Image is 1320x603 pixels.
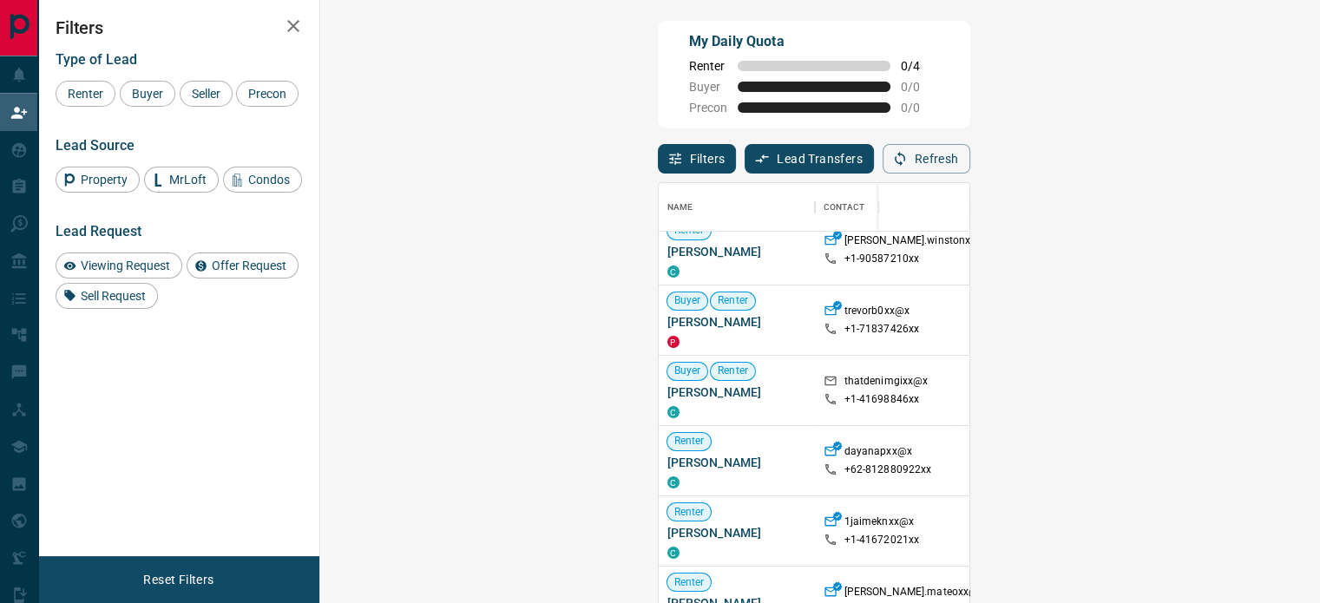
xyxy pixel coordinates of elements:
span: Viewing Request [75,259,176,272]
span: Renter [711,364,755,378]
p: [PERSON_NAME].mateoxx@x [844,585,984,603]
p: [PERSON_NAME].winstonxx@x [844,233,991,252]
div: condos.ca [667,406,680,418]
span: Buyer [667,364,708,378]
span: Renter [62,87,109,101]
div: MrLoft [144,167,219,193]
button: Reset Filters [132,565,225,594]
div: property.ca [667,336,680,348]
span: [PERSON_NAME] [667,383,806,401]
div: Precon [236,81,299,107]
span: Renter [667,223,712,238]
span: [PERSON_NAME] [667,454,806,471]
p: trevorb0xx@x [844,304,910,322]
p: +62- 812880922xx [844,462,932,477]
p: dayanapxx@x [844,444,912,462]
span: Buyer [689,80,727,94]
span: Condos [242,173,296,187]
span: 0 / 0 [901,80,939,94]
button: Filters [658,144,737,174]
p: +1- 71837426xx [844,322,920,337]
span: Renter [667,575,712,590]
div: Viewing Request [56,252,182,279]
span: Property [75,173,134,187]
p: thatdenimgixx@x [844,374,929,392]
div: Contact [824,183,865,232]
p: +1- 41698846xx [844,392,920,407]
div: Seller [180,81,233,107]
span: Precon [242,87,292,101]
span: 0 / 4 [901,59,939,73]
p: +1- 41672021xx [844,533,920,547]
div: Sell Request [56,283,158,309]
div: Renter [56,81,115,107]
span: Seller [186,87,227,101]
div: condos.ca [667,265,680,278]
div: Offer Request [187,252,299,279]
span: Sell Request [75,289,152,303]
h2: Filters [56,17,302,38]
span: Lead Request [56,223,141,239]
div: condos.ca [667,476,680,488]
p: 1jaimeknxx@x [844,515,915,533]
span: Offer Request [206,259,292,272]
p: My Daily Quota [689,31,939,52]
span: 0 / 0 [901,101,939,115]
span: Renter [667,505,712,520]
span: Renter [667,434,712,449]
span: [PERSON_NAME] [667,524,806,541]
p: +1- 90587210xx [844,252,920,266]
span: Type of Lead [56,51,137,68]
span: Buyer [126,87,169,101]
div: Name [667,183,693,232]
button: Lead Transfers [745,144,874,174]
div: Name [659,183,815,232]
span: [PERSON_NAME] [667,243,806,260]
span: Precon [689,101,727,115]
span: MrLoft [163,173,213,187]
span: Renter [711,293,755,308]
span: Renter [689,59,727,73]
span: Buyer [667,293,708,308]
div: Condos [223,167,302,193]
button: Refresh [883,144,970,174]
span: [PERSON_NAME] [667,313,806,331]
div: Buyer [120,81,175,107]
span: Lead Source [56,137,135,154]
div: Property [56,167,140,193]
div: condos.ca [667,547,680,559]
